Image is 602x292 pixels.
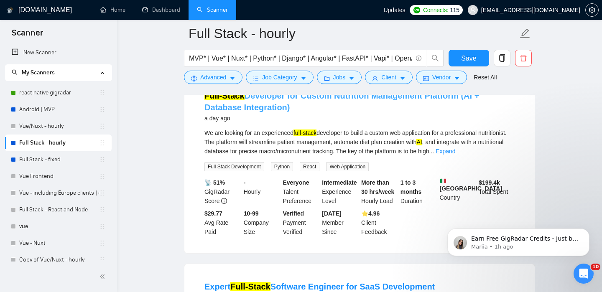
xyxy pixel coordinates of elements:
[204,162,264,171] span: Full Stack Development
[230,75,235,81] span: caret-down
[326,162,369,171] span: Web Application
[432,73,451,82] span: Vendor
[204,128,515,156] div: We are looking for an experienced developer to build a custom web application for a professional ...
[99,123,106,129] span: holder
[5,27,50,44] span: Scanner
[242,209,281,236] div: Company Size
[253,75,259,81] span: bars
[416,71,467,84] button: idcardVendorcaret-down
[585,3,599,17] button: setting
[189,53,412,63] input: Search Freelance Jobs...
[184,71,242,84] button: settingAdvancedcaret-down
[12,69,18,75] span: search
[574,264,594,284] iframe: Intercom live chat
[19,101,99,118] a: Android | MVP
[591,264,600,270] span: 10
[204,179,225,186] b: 📡 51%
[293,129,316,136] mark: full-stack
[99,190,106,196] span: holder
[427,50,444,66] button: search
[399,178,438,206] div: Duration
[416,139,422,145] mark: AI
[99,240,106,246] span: holder
[230,282,270,291] mark: Full-Stack
[423,75,429,81] span: idcard
[474,73,497,82] a: Reset All
[191,75,197,81] span: setting
[349,75,355,81] span: caret-down
[324,75,330,81] span: folder
[360,209,399,236] div: Client Feedback
[5,251,112,268] li: Copy of Vue/Nuxt - hourly
[360,178,399,206] div: Hourly Load
[12,44,105,61] a: New Scanner
[22,69,55,76] span: My Scanners
[494,54,510,62] span: copy
[19,185,99,201] a: Vue - including Europe clients | only search title
[19,151,99,168] a: Full Stack - fixed
[438,178,477,206] div: Country
[244,210,259,217] b: 10-99
[19,218,99,235] a: vue
[100,6,125,13] a: homeHome
[372,75,378,81] span: user
[301,75,306,81] span: caret-down
[197,6,228,13] a: searchScanner
[19,135,99,151] a: Full Stack - hourly
[585,7,599,13] a: setting
[19,235,99,251] a: Vue - Nuxt
[99,173,106,180] span: holder
[440,178,503,192] b: [GEOGRAPHIC_DATA]
[5,168,112,185] li: Vue Frontend
[200,73,226,82] span: Advanced
[99,223,106,230] span: holder
[242,178,281,206] div: Hourly
[381,73,396,82] span: Client
[283,179,309,186] b: Everyone
[203,178,242,206] div: GigRadar Score
[99,140,106,146] span: holder
[281,178,321,206] div: Talent Preference
[435,211,602,269] iframe: Intercom notifications message
[477,178,516,206] div: Total Spent
[283,210,304,217] b: Verified
[19,84,99,101] a: react native gigradar
[5,201,112,218] li: Full Stack - React and Node
[5,118,112,135] li: Vue/Nuxt - hourly
[99,256,106,263] span: holder
[423,5,448,15] span: Connects:
[19,118,99,135] a: Vue/Nuxt - hourly
[320,209,360,236] div: Member Since
[203,209,242,236] div: Avg Rate Paid
[5,218,112,235] li: vue
[204,113,515,123] div: a day ago
[322,210,341,217] b: [DATE]
[5,135,112,151] li: Full Stack - hourly
[19,251,99,268] a: Copy of Vue/Nuxt - hourly
[271,162,293,171] span: Python
[400,179,422,195] b: 1 to 3 months
[5,84,112,101] li: react native gigradar
[361,179,394,195] b: More than 30 hrs/week
[204,210,222,217] b: $29.77
[520,28,531,39] span: edit
[416,56,421,61] span: info-circle
[470,7,476,13] span: user
[99,106,106,113] span: holder
[479,179,500,186] b: $ 199.4k
[427,54,443,62] span: search
[262,73,297,82] span: Job Category
[454,75,460,81] span: caret-down
[5,44,112,61] li: New Scanner
[413,7,420,13] img: upwork-logo.png
[5,151,112,168] li: Full Stack - fixed
[383,7,405,13] span: Updates
[7,4,13,17] img: logo
[440,178,446,184] img: 🇮🇹
[142,6,180,13] a: dashboardDashboard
